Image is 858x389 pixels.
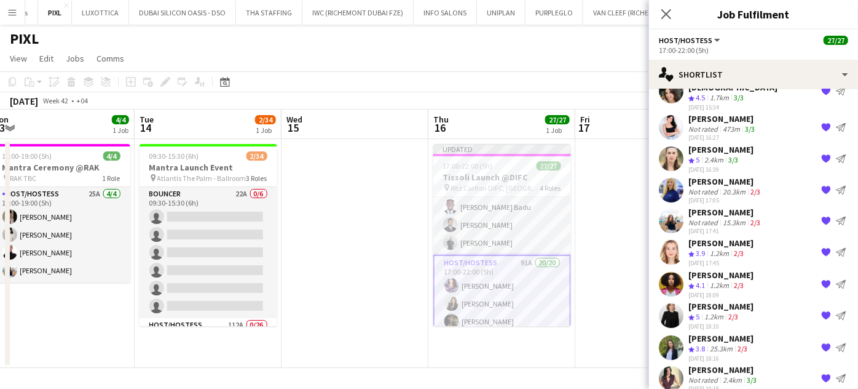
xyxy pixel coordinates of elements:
button: IWC (RICHEMONT DUBAI FZE) [302,1,414,25]
div: [DATE] 18:16 [688,354,754,362]
h3: Job Fulfilment [649,6,858,22]
div: [PERSON_NAME] [688,333,754,344]
h3: Tissoli Launch @DIFC [433,172,571,183]
div: [PERSON_NAME][DEMOGRAPHIC_DATA] [688,71,816,93]
button: Host/Hostess [659,36,722,45]
div: 2.4km [720,375,744,385]
span: Host/Hostess [659,36,712,45]
span: 1 Role [103,174,120,183]
span: Tue [140,114,154,125]
span: 2/34 [255,115,276,124]
app-skills-label: 3/3 [734,93,744,102]
span: Jobs [66,53,84,64]
app-skills-label: 2/3 [734,281,744,290]
div: [PERSON_NAME] [688,207,763,218]
app-skills-label: 2/3 [728,312,738,321]
span: View [10,53,27,64]
div: [PERSON_NAME] [688,301,754,312]
div: [PERSON_NAME] [688,364,759,375]
button: INFO SALONS [414,1,477,25]
div: Shortlist [649,60,858,89]
div: [PERSON_NAME] [688,176,763,187]
app-skills-label: 3/3 [747,375,757,385]
div: 25.3km [707,344,735,355]
app-skills-label: 2/3 [734,249,744,258]
button: THA STAFFING [236,1,302,25]
div: 473m [720,124,742,134]
div: 1 Job [546,126,569,135]
div: 20.3km [720,187,748,196]
span: Comms [96,53,124,64]
div: [DATE] 17:45 [688,259,754,267]
app-job-card: Updated17:00-22:00 (5h)27/27Tissoli Launch @DIFC Ritz Carlton DIFC, [GEOGRAPHIC_DATA]4 RolesBounc... [433,144,571,326]
button: VAN CLEEF (RICHEMONT DUBAI FZE) [583,1,716,25]
app-skills-label: 3/3 [728,155,738,164]
div: 1.2km [702,312,726,323]
div: [PERSON_NAME] [688,113,757,124]
span: 09:30-15:30 (6h) [149,151,199,161]
button: UNIPLAN [477,1,525,25]
span: 4 Roles [540,183,561,193]
div: [DATE] 16:39 [688,166,754,174]
app-card-role: Bouncer22A0/609:30-15:30 (6h) [140,187,277,318]
div: [DATE] 16:27 [688,134,757,142]
span: Thu [433,114,449,125]
div: [PERSON_NAME] [688,270,754,281]
div: 1 Job [256,126,275,135]
div: 1.2km [707,281,731,291]
a: Comms [92,50,129,66]
span: 4.5 [696,93,705,102]
div: 17:00-22:00 (5h) [659,46,848,55]
span: 14:00-19:00 (5h) [2,151,52,161]
span: 5 [696,312,699,321]
button: LUXOTTICA [72,1,129,25]
div: Not rated [688,187,720,196]
app-skills-label: 2/3 [738,344,747,353]
span: 3 Roles [246,174,267,183]
span: 17:00-22:00 (5h) [443,161,493,170]
button: PIXL [38,1,72,25]
a: View [5,50,32,66]
span: Edit [39,53,53,64]
span: Atlantis The Palm - Ballroom [157,174,246,183]
div: [DATE] 18:09 [688,291,754,299]
span: 5 [696,155,699,164]
span: 4/4 [103,151,120,161]
span: 16 [431,121,449,135]
div: 1 Job [112,126,128,135]
span: 27/27 [537,161,561,170]
span: 27/27 [824,36,848,45]
span: 27/27 [545,115,570,124]
span: 17 [578,121,590,135]
span: 3.8 [696,344,705,353]
span: RAK TBC [10,174,37,183]
span: Ritz Carlton DIFC, [GEOGRAPHIC_DATA] [451,183,540,193]
button: PURPLEGLO [525,1,583,25]
a: Edit [34,50,58,66]
div: 1.2km [707,249,731,259]
app-skills-label: 2/3 [750,187,760,196]
a: Jobs [61,50,89,66]
div: [DATE] [10,95,38,107]
div: 2.4km [702,155,726,166]
span: 4/4 [112,115,129,124]
app-card-role: Bouncer16A5/517:00-22:00 (5h)[PERSON_NAME][PERSON_NAME][PERSON_NAME] Badu[PERSON_NAME][PERSON_NAME] [433,142,571,255]
app-skills-label: 2/3 [750,218,760,227]
div: [PERSON_NAME] [688,144,754,155]
app-skills-label: 3/3 [745,124,755,134]
div: [DATE] 17:05 [688,196,763,204]
div: Not rated [688,375,720,385]
div: 15.3km [720,218,748,227]
div: [DATE] 15:34 [688,103,816,111]
span: 2/34 [246,151,267,161]
div: [DATE] 17:41 [688,227,763,235]
span: 4.1 [696,281,705,290]
h3: Mantra Launch Event [140,162,277,173]
div: Not rated [688,218,720,227]
span: Week 42 [41,96,71,105]
div: +04 [76,96,88,105]
div: Not rated [688,124,720,134]
div: 1.7km [707,93,731,103]
button: DUBAI SILICON OASIS - DSO [129,1,236,25]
